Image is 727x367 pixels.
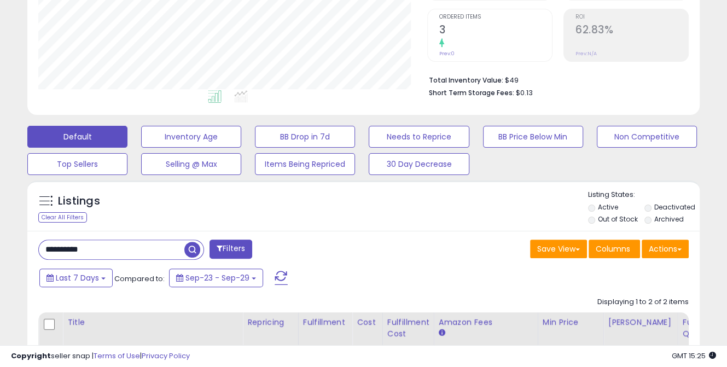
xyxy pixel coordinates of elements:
[654,202,695,212] label: Deactivated
[56,272,99,283] span: Last 7 Days
[588,190,700,200] p: Listing States:
[142,351,190,361] a: Privacy Policy
[58,194,100,209] h5: Listings
[543,317,599,328] div: Min Price
[255,153,355,175] button: Items Being Repriced
[357,317,378,328] div: Cost
[608,317,673,328] div: [PERSON_NAME]
[439,14,552,20] span: Ordered Items
[429,75,503,85] b: Total Inventory Value:
[654,214,684,224] label: Archived
[483,126,583,148] button: BB Price Below Min
[516,88,533,98] span: $0.13
[27,153,127,175] button: Top Sellers
[683,317,720,340] div: Fulfillable Quantity
[575,50,597,57] small: Prev: N/A
[575,14,688,20] span: ROI
[597,297,689,307] div: Displaying 1 to 2 of 2 items
[575,24,688,38] h2: 62.83%
[114,273,165,284] span: Compared to:
[255,126,355,148] button: BB Drop in 7d
[596,243,630,254] span: Columns
[39,269,113,287] button: Last 7 Days
[210,240,252,259] button: Filters
[598,214,638,224] label: Out of Stock
[67,317,238,328] div: Title
[169,269,263,287] button: Sep-23 - Sep-29
[439,50,455,57] small: Prev: 0
[27,126,127,148] button: Default
[387,317,429,340] div: Fulfillment Cost
[439,328,445,338] small: Amazon Fees.
[141,126,241,148] button: Inventory Age
[141,153,241,175] button: Selling @ Max
[247,317,294,328] div: Repricing
[642,240,689,258] button: Actions
[672,351,716,361] span: 2025-10-7 15:25 GMT
[439,317,533,328] div: Amazon Fees
[597,126,697,148] button: Non Competitive
[598,202,618,212] label: Active
[185,272,249,283] span: Sep-23 - Sep-29
[439,24,552,38] h2: 3
[38,212,87,223] div: Clear All Filters
[11,351,190,362] div: seller snap | |
[429,88,514,97] b: Short Term Storage Fees:
[94,351,140,361] a: Terms of Use
[303,317,347,328] div: Fulfillment
[369,126,469,148] button: Needs to Reprice
[530,240,587,258] button: Save View
[369,153,469,175] button: 30 Day Decrease
[11,351,51,361] strong: Copyright
[589,240,640,258] button: Columns
[429,73,681,86] li: $49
